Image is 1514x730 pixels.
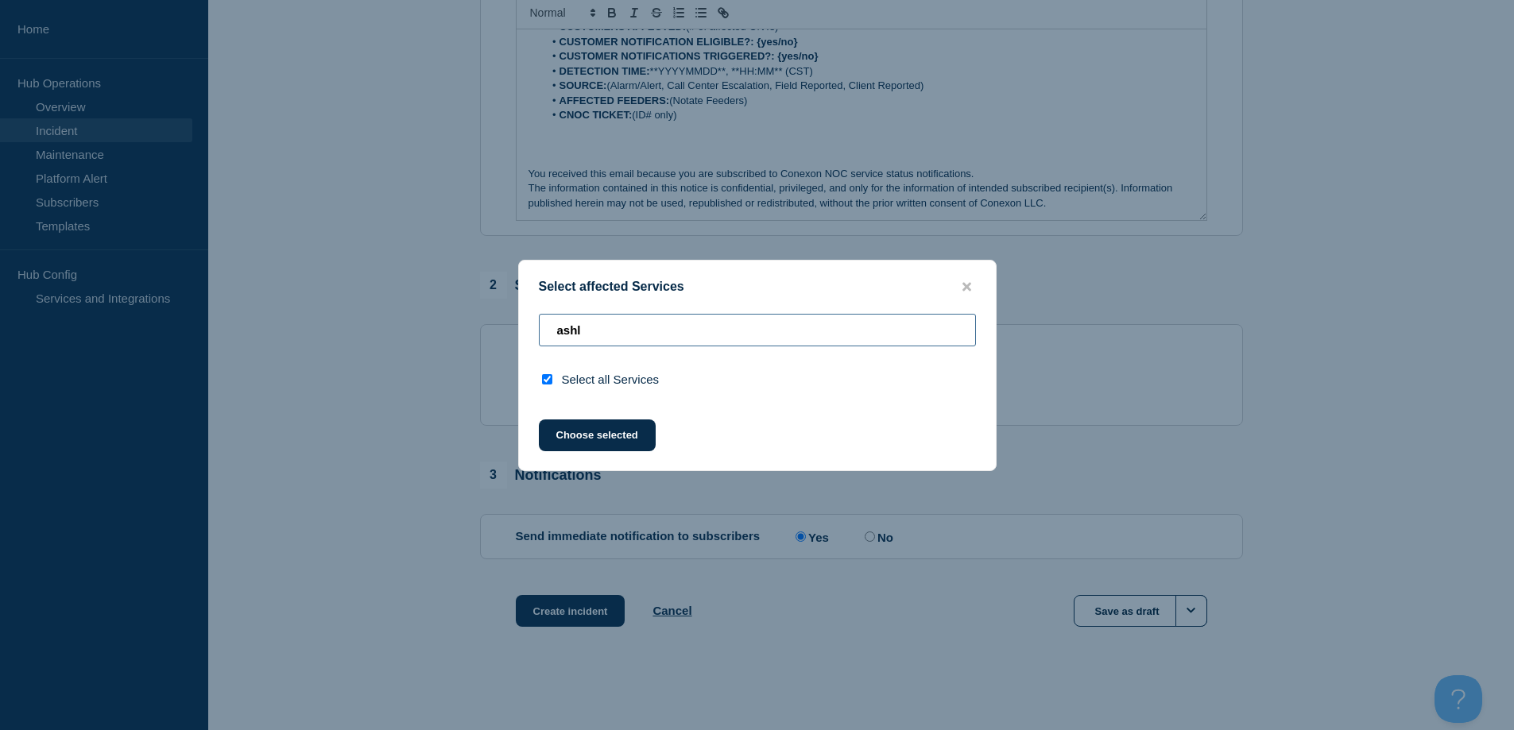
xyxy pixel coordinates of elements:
[519,280,996,295] div: Select affected Services
[562,373,660,386] span: Select all Services
[539,419,656,451] button: Choose selected
[958,280,976,295] button: close button
[542,374,552,384] input: select all checkbox
[539,314,976,346] input: Search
